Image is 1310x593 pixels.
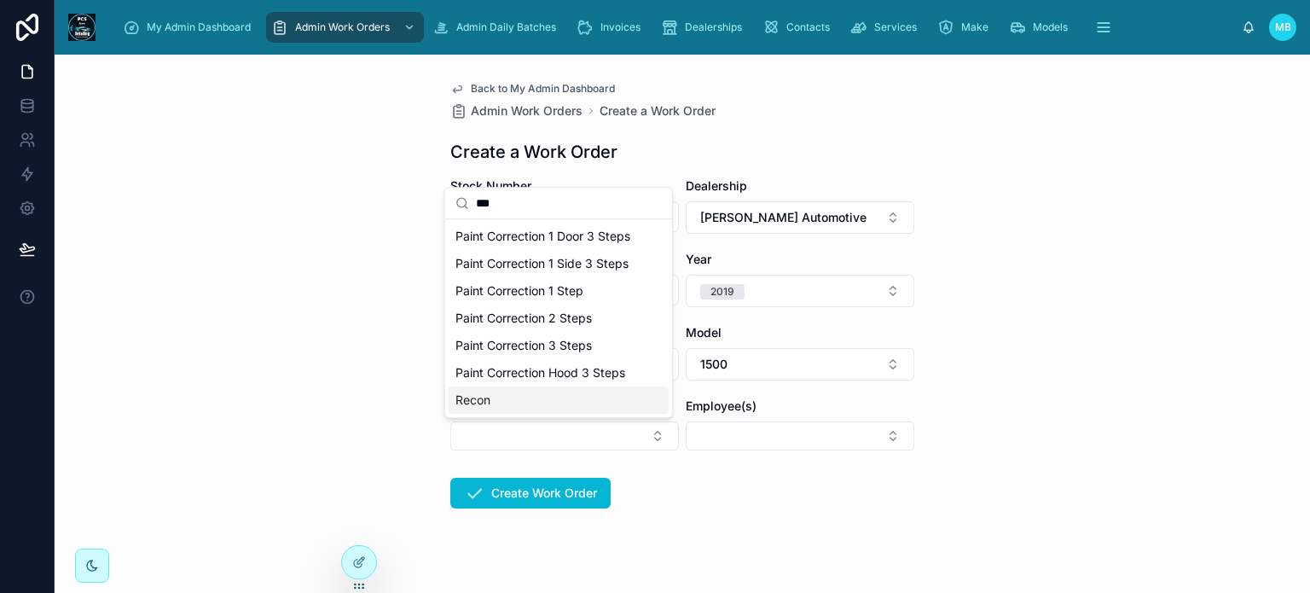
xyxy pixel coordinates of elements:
[686,421,914,451] button: Select Button
[450,478,611,509] button: Create Work Order
[845,12,929,43] a: Services
[874,20,917,34] span: Services
[600,20,641,34] span: Invoices
[266,12,424,43] a: Admin Work Orders
[686,348,914,381] button: Select Button
[786,20,830,34] span: Contacts
[450,140,617,164] h1: Create a Work Order
[1033,20,1068,34] span: Models
[455,228,630,245] span: Paint Correction 1 Door 3 Steps
[455,310,592,327] span: Paint Correction 2 Steps
[471,102,583,119] span: Admin Work Orders
[455,255,629,272] span: Paint Correction 1 Side 3 Steps
[455,392,490,409] span: Recon
[686,178,747,193] span: Dealership
[295,20,390,34] span: Admin Work Orders
[757,12,842,43] a: Contacts
[471,82,615,96] span: Back to My Admin Dashboard
[932,12,1000,43] a: Make
[147,20,251,34] span: My Admin Dashboard
[455,282,583,299] span: Paint Correction 1 Step
[68,14,96,41] img: App logo
[455,364,625,381] span: Paint Correction Hood 3 Steps
[427,12,568,43] a: Admin Daily Batches
[686,325,722,340] span: Model
[450,82,615,96] a: Back to My Admin Dashboard
[961,20,988,34] span: Make
[685,20,742,34] span: Dealerships
[700,209,867,226] span: [PERSON_NAME] Automotive
[118,12,263,43] a: My Admin Dashboard
[686,252,711,266] span: Year
[686,398,756,413] span: Employee(s)
[710,284,734,299] div: 2019
[571,12,652,43] a: Invoices
[445,219,672,417] div: Suggestions
[700,356,727,373] span: 1500
[686,201,914,234] button: Select Button
[1275,20,1291,34] span: MB
[600,102,716,119] a: Create a Work Order
[109,9,1242,46] div: scrollable content
[455,337,592,354] span: Paint Correction 3 Steps
[450,421,679,451] button: Select Button
[686,275,914,307] button: Select Button
[656,12,754,43] a: Dealerships
[456,20,556,34] span: Admin Daily Batches
[450,178,531,193] span: Stock Number
[450,102,583,119] a: Admin Work Orders
[1004,12,1080,43] a: Models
